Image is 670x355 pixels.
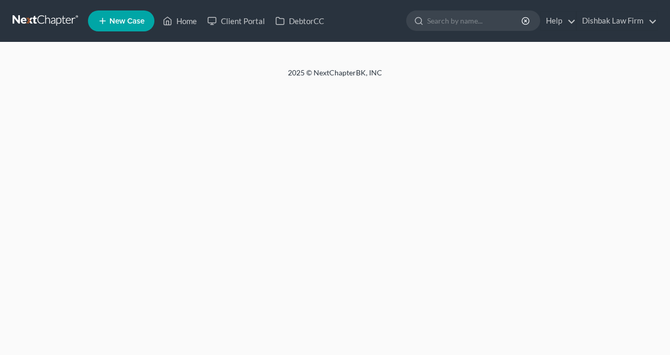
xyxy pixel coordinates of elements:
[541,12,576,30] a: Help
[202,12,270,30] a: Client Portal
[109,17,144,25] span: New Case
[158,12,202,30] a: Home
[37,68,633,86] div: 2025 © NextChapterBK, INC
[577,12,657,30] a: Dishbak Law Firm
[427,11,523,30] input: Search by name...
[270,12,329,30] a: DebtorCC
